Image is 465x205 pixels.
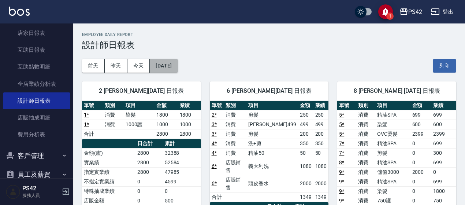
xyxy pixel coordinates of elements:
td: 699 [431,110,456,120]
td: 剪髮 [375,148,410,158]
td: 52584 [163,158,201,167]
td: 0 [410,186,431,196]
td: 1349 [313,192,329,202]
td: 合計 [210,192,224,202]
td: 350 [313,139,329,148]
a: 費用分析表 [3,126,70,143]
td: 699 [410,110,431,120]
img: Person [6,184,21,199]
button: 客戶管理 [3,146,70,165]
a: 店家日報表 [3,25,70,41]
td: 699 [431,177,456,186]
th: 業績 [431,101,456,110]
td: 1800 [431,186,456,196]
td: 50 [313,148,329,158]
span: 1 [386,12,394,20]
td: 350 [298,139,313,148]
th: 日合計 [135,139,163,149]
td: 染髮 [124,110,155,120]
td: 0 [431,167,456,177]
th: 項目 [124,101,155,110]
td: 1080 [298,158,313,175]
td: 32388 [163,148,201,158]
td: 精油SPA [375,177,410,186]
td: 染髮 [375,120,410,129]
button: PS42 [397,4,425,19]
span: 8 [PERSON_NAME] [DATE] 日報表 [346,87,447,95]
th: 金額 [410,101,431,110]
th: 累計 [163,139,201,149]
td: 699 [431,139,456,148]
td: 實業績 [82,158,135,167]
th: 單號 [337,101,356,110]
a: 互助點數明細 [3,58,70,75]
td: 499 [298,120,313,129]
td: 精油SPA [375,158,410,167]
button: [DATE] [150,59,178,73]
td: 1349 [298,192,313,202]
td: 消費 [103,120,124,129]
span: 2 [PERSON_NAME][DATE] 日報表 [91,87,192,95]
td: 消費 [356,186,375,196]
td: 2800 [135,158,163,167]
table: a dense table [210,101,329,202]
td: OVC燙髮 [375,129,410,139]
td: 店販銷售 [224,158,247,175]
td: 頭皮香水 [246,175,298,192]
th: 金額 [155,101,178,110]
a: 互助日報表 [3,41,70,58]
td: 精油SPA [375,110,410,120]
td: 50 [298,148,313,158]
td: 義大利洗 [246,158,298,175]
p: 服務人員 [22,192,60,199]
td: 消費 [356,158,375,167]
h5: PS42 [22,185,60,192]
td: 合計 [82,129,103,139]
td: 染髮 [375,186,410,196]
button: save [378,4,393,19]
th: 類別 [103,101,124,110]
td: 消費 [356,110,375,120]
td: 47985 [163,167,201,177]
td: 洗+剪 [246,139,298,148]
button: 今天 [127,59,150,73]
td: 1080 [313,158,329,175]
td: 1800 [178,110,201,120]
h3: 設計師日報表 [82,40,456,50]
td: 消費 [356,167,375,177]
button: 登出 [428,5,456,19]
td: 消費 [224,129,247,139]
td: 精油SPA [375,139,410,148]
td: 250 [313,110,329,120]
td: 699 [431,158,456,167]
td: 消費 [224,110,247,120]
th: 類別 [224,101,247,110]
td: 消費 [356,177,375,186]
td: 2000 [410,167,431,177]
td: 特殊抽成業績 [82,186,135,196]
td: 200 [313,129,329,139]
td: 499 [313,120,329,129]
td: 消費 [224,120,247,129]
td: 1000 [178,120,201,129]
td: 店販銷售 [224,175,247,192]
td: 4599 [163,177,201,186]
td: 儲值3000 [375,167,410,177]
td: 1000護 [124,120,155,129]
button: 員工及薪資 [3,165,70,184]
th: 項目 [246,101,298,110]
td: 金額(虛) [82,148,135,158]
td: 剪髮 [246,129,298,139]
td: 消費 [356,148,375,158]
td: 剪髮 [246,110,298,120]
td: 消費 [356,120,375,129]
td: 2000 [298,175,313,192]
td: 消費 [356,129,375,139]
td: 2399 [431,129,456,139]
span: 6 [PERSON_NAME][DATE] 日報表 [219,87,320,95]
td: 1800 [155,110,178,120]
td: 消費 [224,148,247,158]
td: 250 [298,110,313,120]
th: 單號 [82,101,103,110]
td: 0 [135,177,163,186]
